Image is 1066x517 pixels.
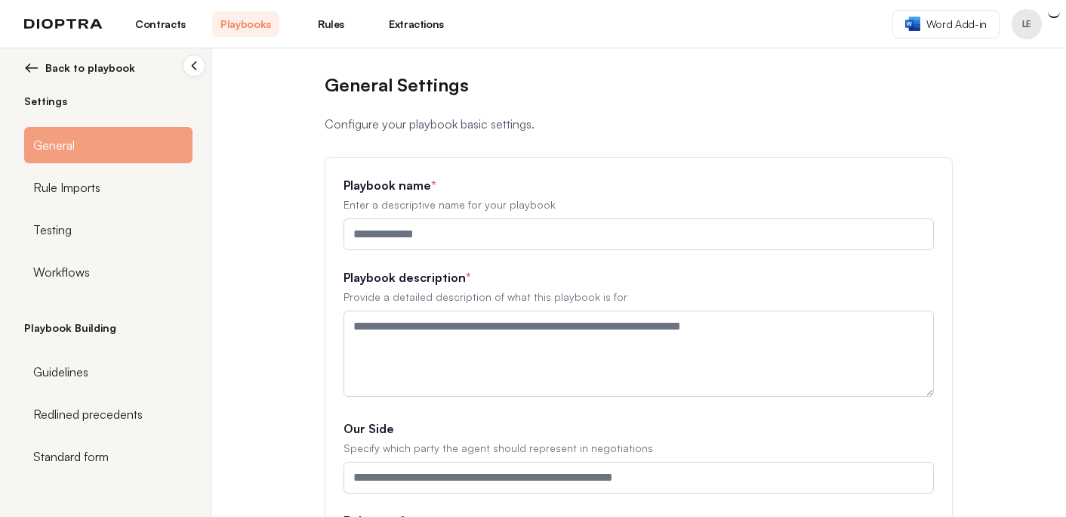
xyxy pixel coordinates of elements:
a: Contracts [127,11,194,37]
span: Testing [33,221,72,239]
img: left arrow [24,60,39,76]
a: Word Add-in [892,10,1000,39]
img: word [905,17,920,31]
h1: General Settings [325,73,953,97]
h2: Playbook Building [24,320,193,336]
img: logo [24,19,103,29]
label: Playbook description [344,268,934,286]
a: Rules [297,11,365,37]
p: Provide a detailed description of what this playbook is for [344,289,934,305]
h2: Settings [24,94,193,109]
span: Standard form [33,447,109,466]
button: Collapse sidebar [183,54,205,77]
p: Configure your playbook basic settings. [325,115,953,133]
span: Back to playbook [45,60,135,76]
button: Profile menu [1012,9,1042,39]
span: Redlined precedents [33,405,143,423]
a: Extractions [383,11,450,37]
span: Rule Imports [33,178,100,197]
label: Playbook name [344,176,934,194]
label: Our Side [344,419,934,438]
span: General [33,136,75,154]
span: Word Add-in [926,17,987,32]
p: Enter a descriptive name for your playbook [344,197,934,212]
a: Playbooks [212,11,279,37]
button: Back to playbook [24,60,193,76]
span: Guidelines [33,363,88,381]
p: Specify which party the agent should represent in negotiations [344,441,934,456]
span: Workflows [33,263,90,281]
